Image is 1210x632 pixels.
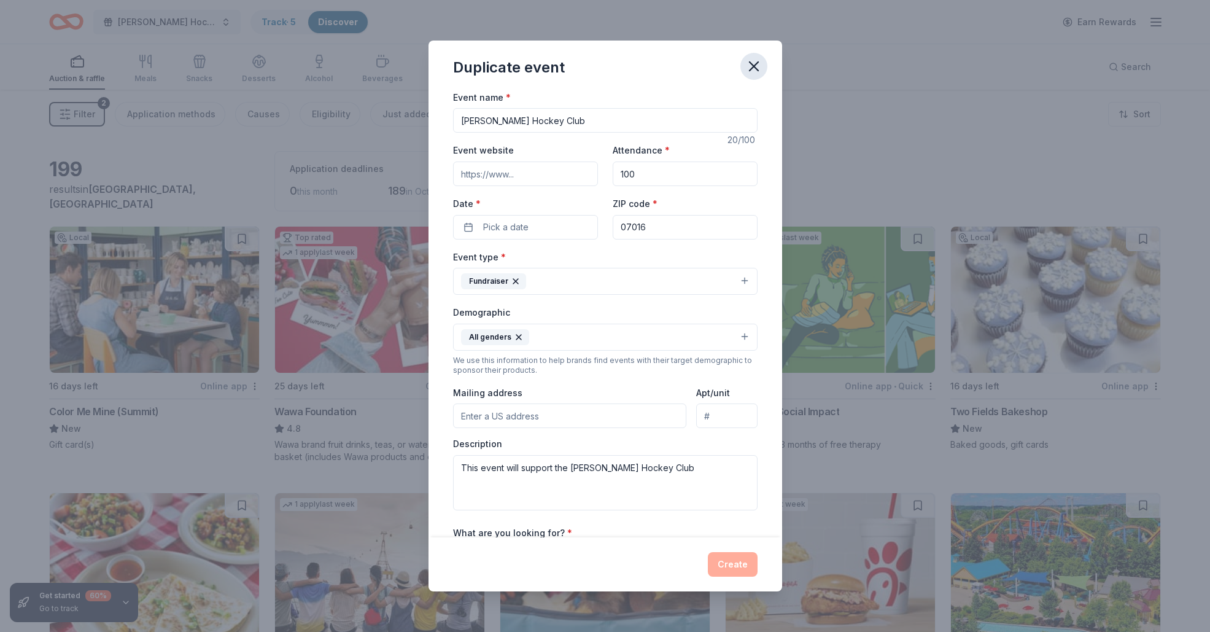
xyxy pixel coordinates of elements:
[613,144,670,157] label: Attendance
[453,215,598,240] button: Pick a date
[453,527,572,539] label: What are you looking for?
[453,356,758,375] div: We use this information to help brands find events with their target demographic to sponsor their...
[453,404,687,428] input: Enter a US address
[453,162,598,186] input: https://www...
[453,306,510,319] label: Demographic
[453,198,598,210] label: Date
[453,108,758,133] input: Spring Fundraiser
[453,438,502,450] label: Description
[613,162,758,186] input: 20
[453,144,514,157] label: Event website
[453,455,758,510] textarea: This event will support the [PERSON_NAME] Hockey Club
[453,58,565,77] div: Duplicate event
[453,268,758,295] button: Fundraiser
[483,220,529,235] span: Pick a date
[613,198,657,210] label: ZIP code
[696,404,757,428] input: #
[613,215,758,240] input: 12345 (U.S. only)
[461,273,526,289] div: Fundraiser
[696,387,730,399] label: Apt/unit
[453,92,511,104] label: Event name
[727,133,758,147] div: 20 /100
[461,329,529,345] div: All genders
[453,324,758,351] button: All genders
[453,387,522,399] label: Mailing address
[453,251,506,263] label: Event type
